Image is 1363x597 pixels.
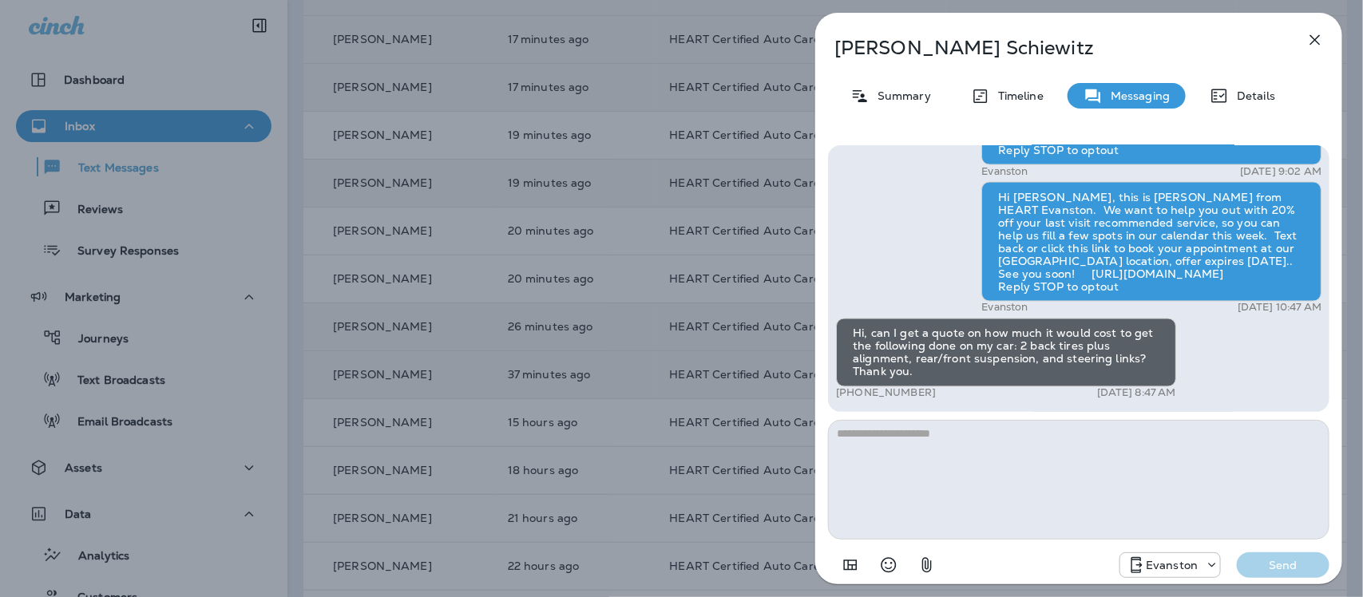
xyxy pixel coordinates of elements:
p: Evanston [981,165,1028,178]
div: +1 (847) 892-1225 [1120,555,1220,575]
p: [DATE] 8:47 AM [1097,387,1176,400]
p: [PHONE_NUMBER] [836,387,936,400]
p: [DATE] 9:02 AM [1240,165,1321,178]
p: Messaging [1103,89,1170,102]
button: Select an emoji [873,549,905,581]
div: Hi, can I get a quote on how much it would cost to get the following done on my car: 2 back tires... [836,318,1176,387]
p: Summary [870,89,931,102]
p: Evanston [1146,559,1198,571]
p: Timeline [990,89,1044,102]
button: Add in a premade template [834,549,866,581]
p: Evanston [981,302,1028,314]
p: [PERSON_NAME] Schiewitz [834,37,1270,59]
div: Hi [PERSON_NAME], this is [PERSON_NAME] from HEART Evanston. We want to help you out with 20% off... [981,182,1321,302]
p: Details [1229,89,1275,102]
p: [DATE] 10:47 AM [1238,302,1321,314]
